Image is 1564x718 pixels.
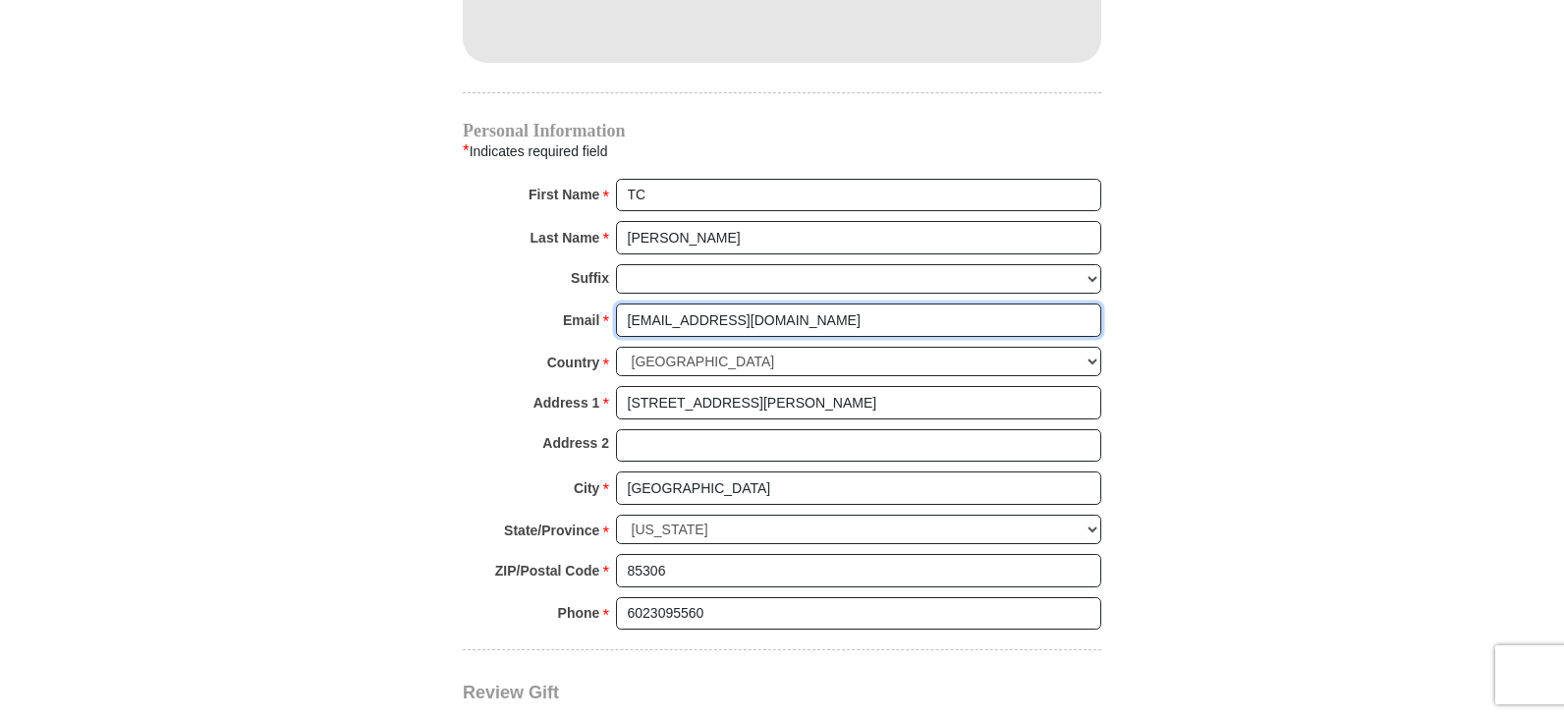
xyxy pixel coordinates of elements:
strong: State/Province [504,517,599,544]
span: Review Gift [463,683,559,702]
h4: Personal Information [463,123,1101,138]
strong: Address 1 [533,389,600,416]
strong: Suffix [571,264,609,292]
strong: Country [547,349,600,376]
div: Indicates required field [463,138,1101,164]
strong: Address 2 [542,429,609,457]
strong: City [574,474,599,502]
strong: Email [563,306,599,334]
strong: Last Name [531,224,600,251]
strong: First Name [529,181,599,208]
strong: Phone [558,599,600,627]
strong: ZIP/Postal Code [495,557,600,584]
